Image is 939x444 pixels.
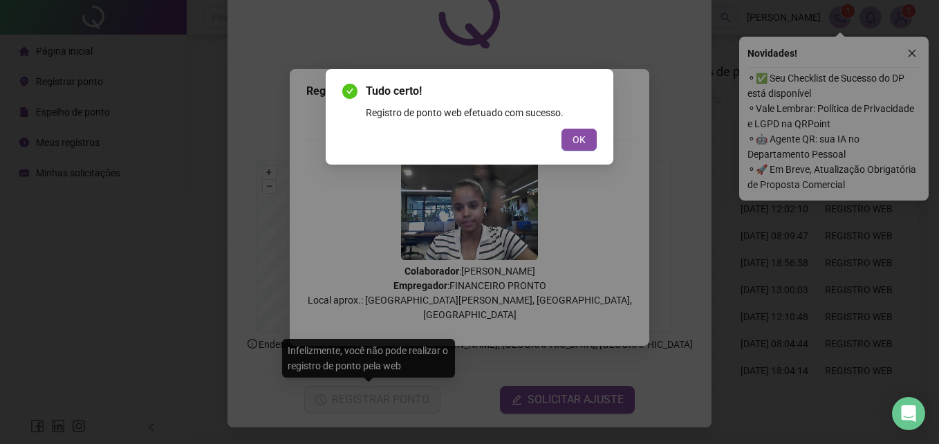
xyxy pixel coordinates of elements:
div: Registro de ponto web efetuado com sucesso. [366,105,597,120]
div: Open Intercom Messenger [892,397,925,430]
button: OK [561,129,597,151]
span: OK [573,132,586,147]
span: Tudo certo! [366,83,597,100]
span: check-circle [342,84,357,99]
